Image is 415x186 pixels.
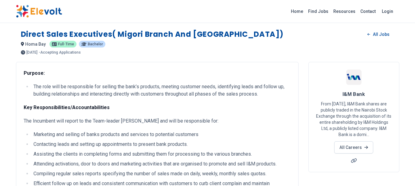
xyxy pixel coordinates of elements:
span: I&M Bank [343,91,365,97]
a: Login [378,5,397,17]
img: I&M Bank [346,70,362,85]
li: Compiling regular sales reports specifying the number of sales made on daily, weekly, monthly sal... [32,170,291,177]
li: Marketing and selling of banks products and services to potential customers [32,131,291,138]
p: - Accepting Applications [39,51,81,54]
a: Find Jobs [306,6,331,16]
h1: Direct Sales Executives( Migori Branch and [GEOGRAPHIC_DATA]) [21,29,284,39]
strong: Purpose: [24,70,45,76]
span: [DATE] [26,51,37,54]
li: Attending activations, door to doors and marketing activities that are organised to promote and s... [32,160,291,168]
li: Assisting the clients in completing forms and submitting them for processing to the various branc... [32,150,291,158]
a: All Jobs [362,30,394,39]
p: The Incumbent will report to the Team-leader [PERSON_NAME] and will be responsible for: [24,117,291,125]
strong: Key Responsibilities/Accountabilities [24,104,110,110]
span: Full-time [58,42,74,46]
img: Elevolt [16,5,62,18]
a: All Careers [334,141,373,154]
span: Bachelor [88,42,103,46]
span: homa bay [25,42,46,47]
a: Resources [331,6,358,16]
p: From [DATE], I&M Bank shares are publicly traded in the Nairobi Stock Exchange through the acquis... [316,101,392,138]
a: Home [288,6,306,16]
li: The role will be responsible for selling the bank’s products, meeting customer needs, identifying... [32,83,291,98]
a: Contact [358,6,378,16]
li: Contacting leads and setting up appointments to present bank products. [32,141,291,148]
